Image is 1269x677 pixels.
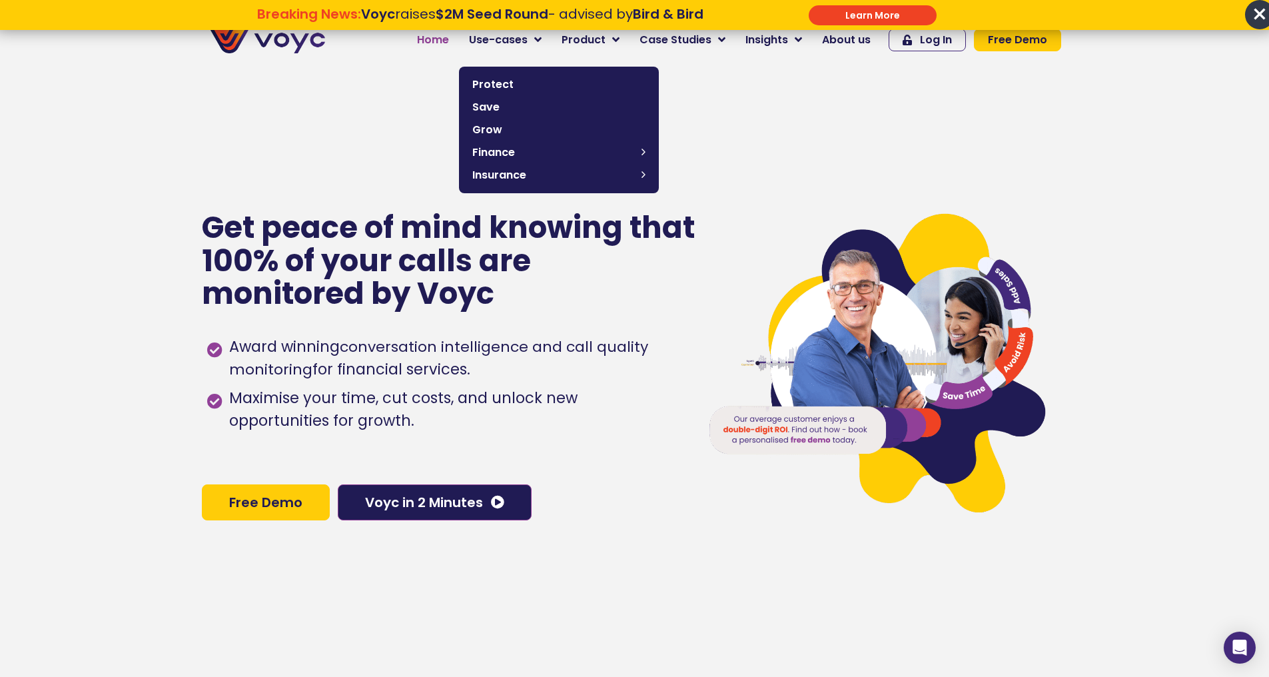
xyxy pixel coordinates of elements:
span: Insurance [472,167,635,183]
a: Insurance [466,164,652,187]
a: Voyc in 2 Minutes [338,484,532,520]
span: Maximise your time, cut costs, and unlock new opportunities for growth. [226,387,681,432]
div: Submit [809,5,937,25]
strong: $2M Seed Round [436,5,548,23]
a: Insights [735,27,812,53]
span: Product [562,32,606,48]
a: Log In [889,29,966,51]
a: Save [466,96,652,119]
strong: Bird & Bird [633,5,703,23]
span: Job title [177,108,222,123]
span: Voyc in 2 Minutes [365,496,483,509]
a: Case Studies [630,27,735,53]
a: Free Demo [202,484,330,520]
img: voyc-full-logo [209,27,325,53]
span: Free Demo [988,35,1047,45]
p: Get peace of mind knowing that 100% of your calls are monitored by Voyc [202,211,697,311]
span: About us [822,32,871,48]
span: Phone [177,53,210,69]
a: Finance [466,141,652,164]
a: Privacy Policy [274,277,337,291]
span: Finance [472,145,635,161]
div: Open Intercom Messenger [1224,632,1256,664]
span: Insights [745,32,788,48]
a: Use-cases [459,27,552,53]
span: Save [472,99,645,115]
a: Grow [466,119,652,141]
a: Free Demo [974,29,1061,51]
span: Award winning for financial services. [226,336,681,381]
span: Case Studies [639,32,711,48]
strong: Breaking News: [257,5,361,23]
span: Free Demo [229,496,302,509]
h1: conversation intelligence and call quality monitoring [229,337,648,380]
span: Protect [472,77,645,93]
strong: Voyc [361,5,395,23]
span: Home [417,32,449,48]
div: Breaking News: Voyc raises $2M Seed Round - advised by Bird & Bird [189,6,771,38]
span: Use-cases [469,32,528,48]
span: Grow [472,122,645,138]
span: Log In [920,35,952,45]
a: Product [552,27,630,53]
span: raises - advised by [361,5,703,23]
a: About us [812,27,881,53]
a: Protect [466,73,652,96]
a: Home [407,27,459,53]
